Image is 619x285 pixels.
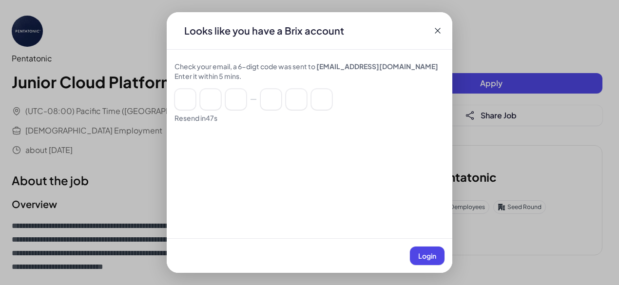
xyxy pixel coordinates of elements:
button: Login [410,247,445,265]
div: Check your email, a 6-digt code was sent to Enter it within 5 mins. [174,61,445,81]
span: Login [418,251,436,260]
div: Looks like you have a Brix account [176,24,352,38]
span: [EMAIL_ADDRESS][DOMAIN_NAME] [316,62,438,71]
div: Resend in 47 s [174,113,445,123]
